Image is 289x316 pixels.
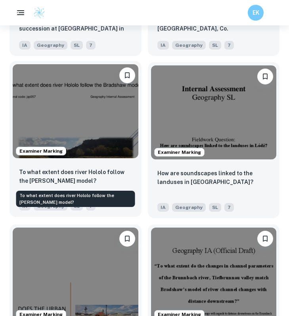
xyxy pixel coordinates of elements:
[148,62,280,218] a: Examiner MarkingBookmarkHow are soundscapes linked to the landuses in Łódź?IAGeographySL7
[209,203,221,212] span: SL
[16,191,135,207] div: To what extent does river Hololo follow the [PERSON_NAME] model?
[157,41,169,50] span: IA
[19,168,132,185] p: To what extent does river Hololo follow the Bradshaw model?
[257,231,273,247] button: Bookmark
[151,65,277,159] img: Geography IA example thumbnail: How are soundscapes linked to the landus
[71,41,83,50] span: SL
[155,149,204,156] span: Examiner Marking
[34,41,67,50] span: Geography
[172,203,206,212] span: Geography
[86,41,96,50] span: 7
[29,7,45,19] a: Clastify logo
[10,62,142,218] a: Examiner MarkingBookmarkTo what extent does river Hololo follow the Bradshaw model?IAGeographySL7
[172,41,206,50] span: Geography
[257,69,273,84] button: Bookmark
[19,41,31,50] span: IA
[209,41,221,50] span: SL
[13,64,138,158] img: Geography IA example thumbnail: To what extent does river Hololo follow
[157,169,270,186] p: How are soundscapes linked to the landuses in Łódź?
[119,67,135,83] button: Bookmark
[248,5,264,21] button: EK
[33,7,45,19] img: Clastify logo
[16,147,66,155] span: Examiner Marking
[157,203,169,212] span: IA
[251,8,260,17] h6: EK
[224,41,234,50] span: 7
[224,203,234,212] span: 7
[119,231,135,247] button: Bookmark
